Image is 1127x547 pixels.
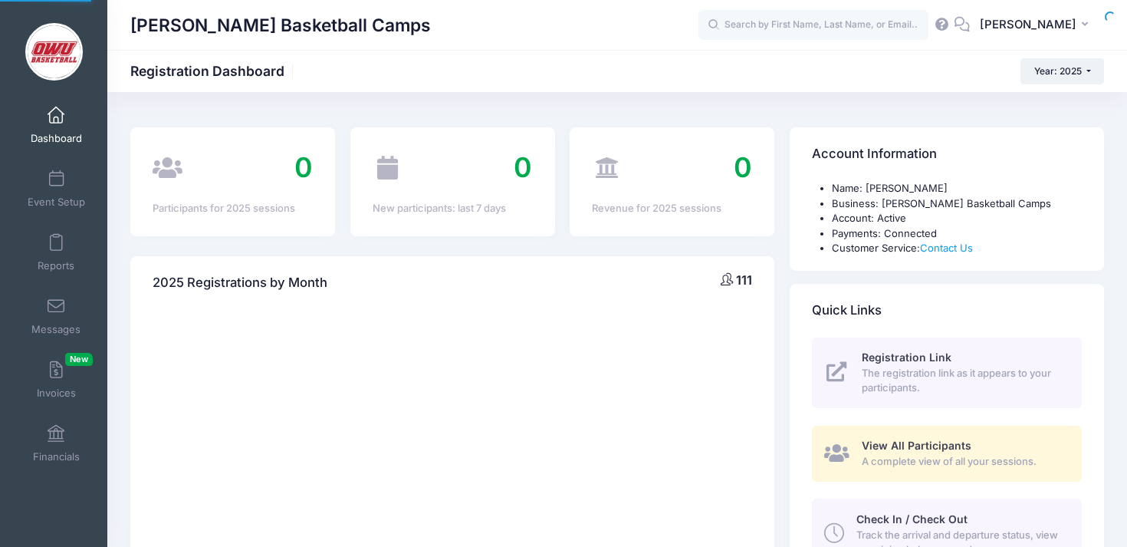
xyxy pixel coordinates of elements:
[33,450,80,463] span: Financials
[734,150,752,184] span: 0
[20,226,93,279] a: Reports
[832,226,1082,242] li: Payments: Connected
[812,133,937,176] h4: Account Information
[920,242,973,254] a: Contact Us
[862,454,1064,470] span: A complete view of all your sessions.
[812,338,1082,408] a: Registration Link The registration link as it appears to your participants.
[130,8,431,43] h1: [PERSON_NAME] Basketball Camps
[592,201,752,216] div: Revenue for 2025 sessions
[153,261,327,305] h4: 2025 Registrations by Month
[38,259,74,272] span: Reports
[31,132,82,145] span: Dashboard
[980,16,1076,33] span: [PERSON_NAME]
[812,288,882,332] h4: Quick Links
[862,366,1064,396] span: The registration link as it appears to your participants.
[862,439,971,452] span: View All Participants
[20,162,93,216] a: Event Setup
[970,8,1104,43] button: [PERSON_NAME]
[153,201,313,216] div: Participants for 2025 sessions
[373,201,533,216] div: New participants: last 7 days
[20,289,93,343] a: Messages
[130,63,297,79] h1: Registration Dashboard
[514,150,532,184] span: 0
[31,323,80,336] span: Messages
[20,98,93,152] a: Dashboard
[698,10,928,41] input: Search by First Name, Last Name, or Email...
[856,512,968,526] span: Check In / Check Out
[25,23,83,81] img: David Vogel Basketball Camps
[832,211,1082,226] li: Account: Active
[1034,65,1082,77] span: Year: 2025
[832,196,1082,212] li: Business: [PERSON_NAME] Basketball Camps
[20,353,93,407] a: InvoicesNew
[20,417,93,470] a: Financials
[37,387,76,400] span: Invoices
[832,181,1082,196] li: Name: [PERSON_NAME]
[1020,58,1104,84] button: Year: 2025
[812,426,1082,482] a: View All Participants A complete view of all your sessions.
[28,196,85,209] span: Event Setup
[832,241,1082,256] li: Customer Service:
[736,272,752,288] span: 111
[65,353,93,366] span: New
[862,351,951,364] span: Registration Link
[294,150,313,184] span: 0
